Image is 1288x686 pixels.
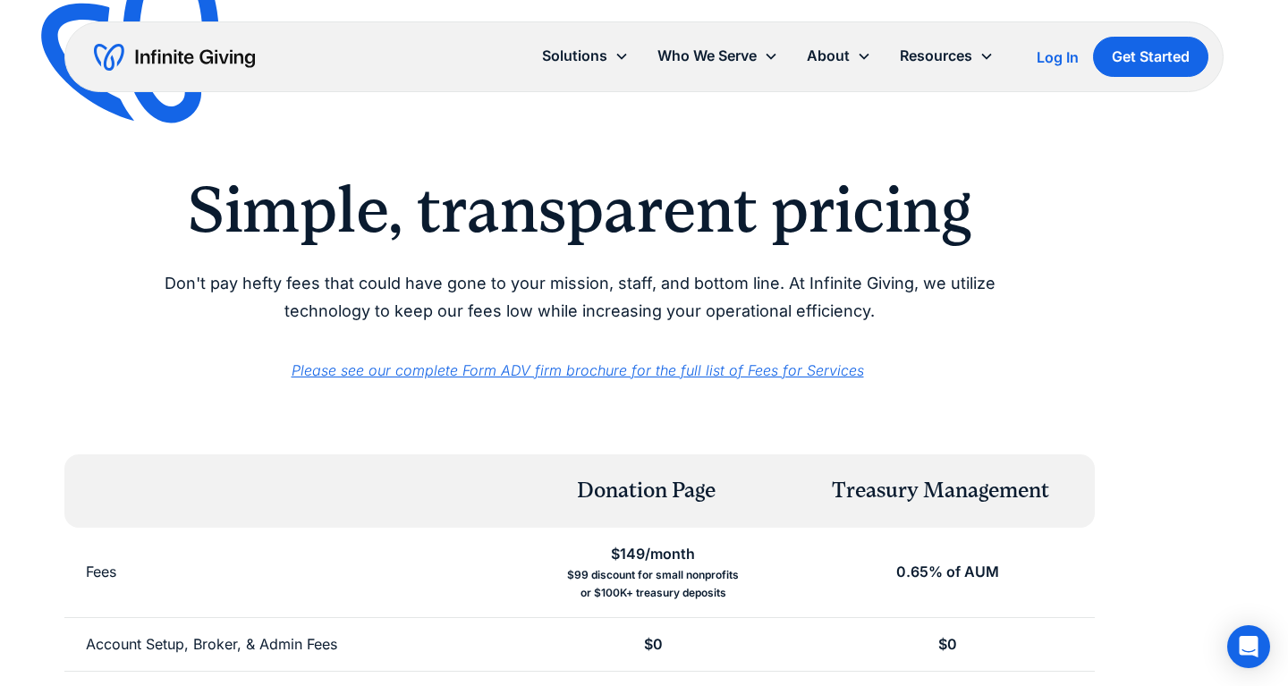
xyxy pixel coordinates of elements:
div: Resources [885,37,1008,75]
div: About [807,44,850,68]
div: Log In [1037,50,1079,64]
div: $0 [938,632,957,656]
h2: Simple, transparent pricing [122,172,1038,249]
div: $99 discount for small nonprofits or $100K+ treasury deposits [567,566,739,603]
a: Get Started [1093,37,1208,77]
div: 0.65% of AUM [896,560,999,584]
div: $149/month [611,542,695,566]
a: Please see our complete Form ADV firm brochure for the full list of Fees for Services [292,361,864,379]
a: Log In [1037,47,1079,68]
div: Open Intercom Messenger [1227,625,1270,668]
div: Resources [900,44,972,68]
div: Treasury Management [832,476,1049,506]
div: Account Setup, Broker, & Admin Fees [86,632,337,656]
div: About [792,37,885,75]
div: Who We Serve [643,37,792,75]
div: Solutions [528,37,643,75]
div: Who We Serve [657,44,757,68]
p: Don't pay hefty fees that could have gone to your mission, staff, and bottom line. At Infinite Gi... [122,270,1038,325]
div: Donation Page [577,476,716,506]
div: Fees [86,560,116,584]
a: home [94,43,255,72]
div: $0 [644,632,663,656]
div: Solutions [542,44,607,68]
